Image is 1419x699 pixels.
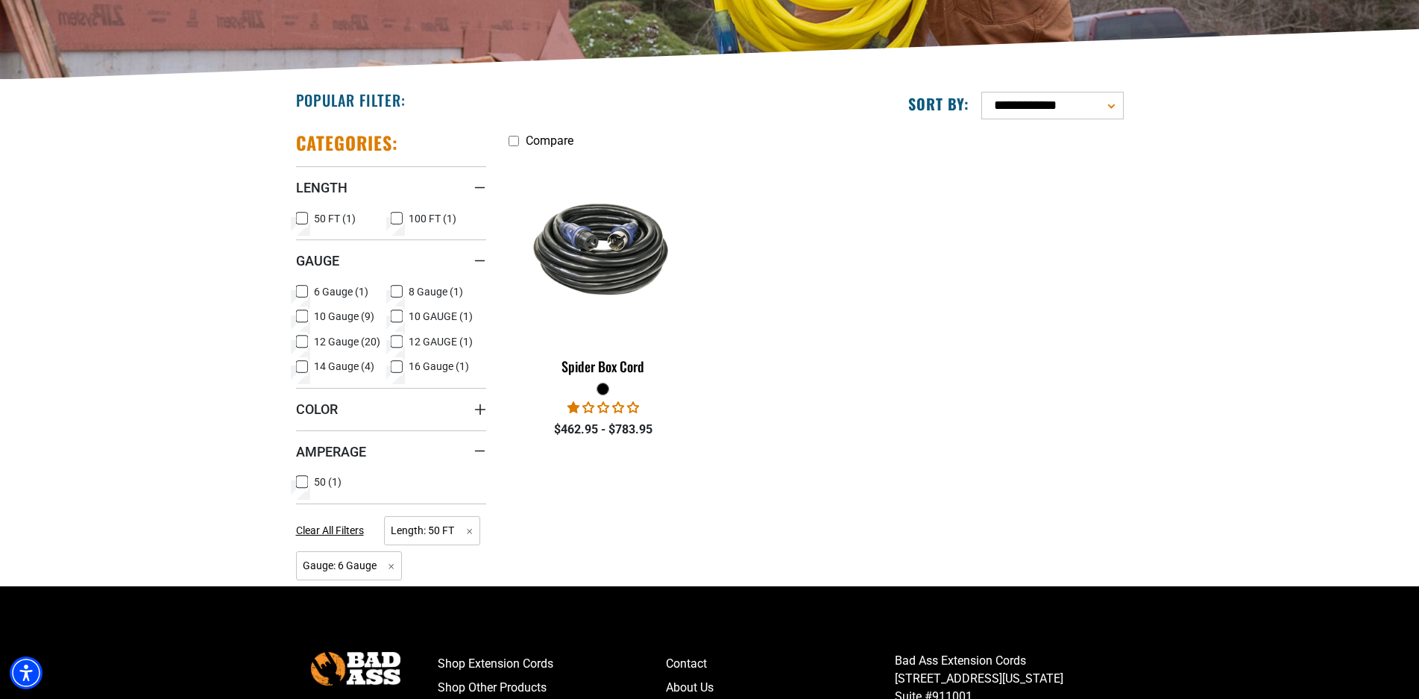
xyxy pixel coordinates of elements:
span: 14 Gauge (4) [314,361,374,372]
div: $462.95 - $783.95 [509,421,699,439]
span: 6 Gauge (1) [314,286,368,297]
img: black [509,191,697,306]
a: Length: 50 FT [384,523,480,537]
h2: Categories: [296,131,399,154]
div: Accessibility Menu [10,656,43,689]
span: Compare [526,134,573,148]
span: 8 Gauge (1) [409,286,463,297]
a: Gauge: 6 Gauge [296,558,403,572]
img: Bad Ass Extension Cords [311,652,400,686]
span: 16 Gauge (1) [409,361,469,372]
span: Gauge [296,252,339,269]
span: 12 GAUGE (1) [409,336,473,347]
a: Shop Extension Cords [438,652,667,676]
summary: Color [296,388,486,430]
span: Length [296,179,347,196]
span: Length: 50 FT [384,516,480,545]
a: Clear All Filters [296,523,370,539]
span: Amperage [296,443,366,460]
span: 12 Gauge (20) [314,336,380,347]
span: 10 GAUGE (1) [409,311,473,322]
label: Sort by: [908,94,969,113]
a: Contact [666,652,895,676]
summary: Length [296,166,486,208]
span: 10 Gauge (9) [314,311,374,322]
span: 50 FT (1) [314,213,356,224]
div: Spider Box Cord [509,360,699,373]
span: Gauge: 6 Gauge [296,551,403,580]
summary: Gauge [296,239,486,281]
span: 50 (1) [314,477,342,487]
h2: Popular Filter: [296,90,406,110]
span: 1.00 stars [567,401,639,415]
span: 100 FT (1) [409,213,456,224]
summary: Amperage [296,430,486,472]
span: Clear All Filters [296,524,364,536]
span: Color [296,401,338,418]
a: black Spider Box Cord [509,155,699,382]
